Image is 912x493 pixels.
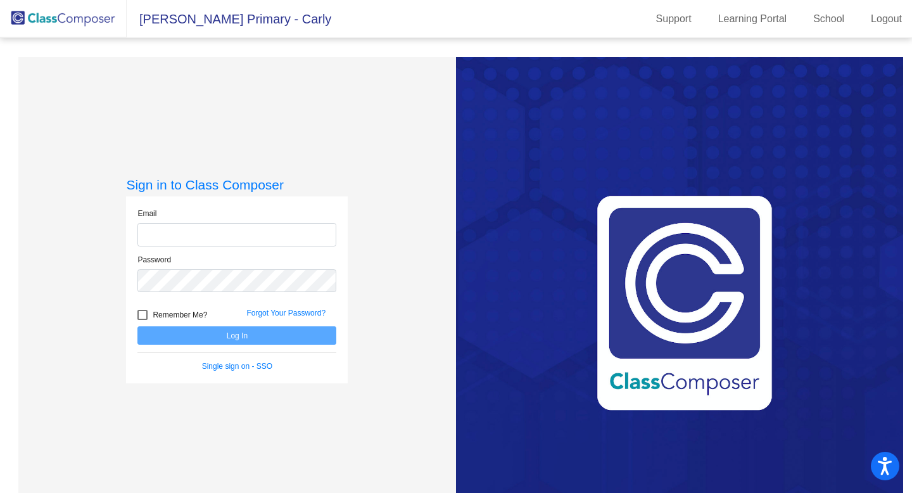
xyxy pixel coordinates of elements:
[137,208,156,219] label: Email
[126,177,348,193] h3: Sign in to Class Composer
[137,254,171,266] label: Password
[127,9,331,29] span: [PERSON_NAME] Primary - Carly
[708,9,797,29] a: Learning Portal
[202,362,272,371] a: Single sign on - SSO
[246,309,326,317] a: Forgot Your Password?
[861,9,912,29] a: Logout
[153,307,207,323] span: Remember Me?
[137,326,336,345] button: Log In
[803,9,854,29] a: School
[646,9,702,29] a: Support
